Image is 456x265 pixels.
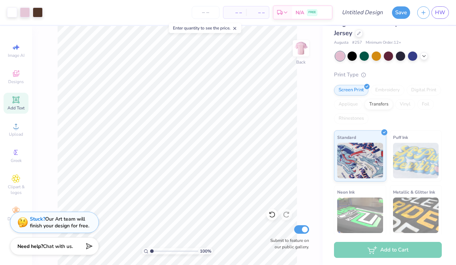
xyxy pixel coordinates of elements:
div: Our Art team will finish your design for free. [30,216,89,229]
span: Add Text [7,105,25,111]
div: Applique [334,99,362,110]
img: Metallic & Glitter Ink [393,198,439,233]
strong: Stuck? [30,216,45,222]
span: – – [250,9,265,16]
span: Clipart & logos [4,184,28,195]
input: – – [192,6,219,19]
span: HW [435,9,445,17]
span: Greek [11,158,22,163]
span: Designs [8,79,24,85]
span: Decorate [7,216,25,222]
div: Screen Print [334,85,368,96]
span: Metallic & Glitter Ink [393,188,435,196]
span: Augusta [334,40,349,46]
span: FREE [308,10,316,15]
div: Print Type [334,71,442,79]
strong: Need help? [17,243,43,250]
div: Transfers [365,99,393,110]
div: Foil [417,99,434,110]
span: Puff Ink [393,134,408,141]
div: Rhinestones [334,113,368,124]
div: Enter quantity to see the price. [169,23,241,33]
span: Chat with us. [43,243,73,250]
img: Puff Ink [393,143,439,178]
span: # 257 [352,40,362,46]
span: 100 % [200,248,211,254]
span: Standard [337,134,356,141]
div: Back [296,59,306,65]
span: Upload [9,131,23,137]
img: Back [294,41,308,55]
span: Neon Ink [337,188,355,196]
a: HW [431,6,449,19]
input: Untitled Design [336,5,388,20]
span: – – [228,9,242,16]
button: Save [392,6,410,19]
label: Submit to feature on our public gallery. [266,237,309,250]
div: Digital Print [407,85,441,96]
span: N/A [296,9,304,16]
div: Embroidery [371,85,404,96]
span: Minimum Order: 12 + [366,40,401,46]
img: Neon Ink [337,198,383,233]
img: Standard [337,143,383,178]
div: Vinyl [395,99,415,110]
span: Image AI [8,53,25,58]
